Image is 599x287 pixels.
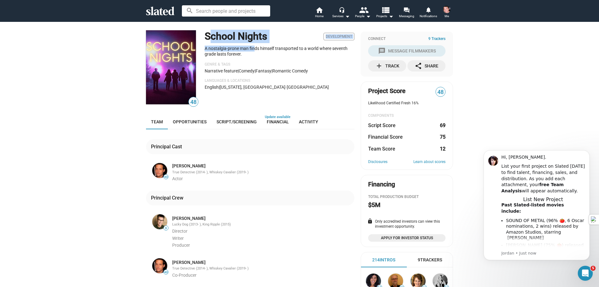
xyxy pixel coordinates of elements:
p: Languages & Locations [205,78,354,83]
button: Share [407,60,446,72]
div: COMPONENTS [368,113,446,118]
a: Messaging [396,6,417,20]
button: Message Filmmakers [368,45,446,57]
mat-icon: arrow_drop_down [387,12,395,20]
mat-icon: headset_mic [339,7,344,12]
img: Josh Hopkins [152,258,167,273]
a: [PERSON_NAME] [172,215,206,221]
span: Fantasy [256,68,271,73]
span: | [271,68,272,73]
div: Principal Crew [151,195,186,201]
a: Financial [262,114,294,129]
span: Team [151,119,163,124]
button: Services [330,6,352,20]
p: Genre & Tags [205,62,354,67]
div: Track [375,60,399,72]
dd: 12 [440,146,446,152]
span: Comedy [239,68,255,73]
button: People [352,6,374,20]
div: Likelihood Certified Fresh 16% [368,101,446,106]
div: Share [415,60,438,72]
img: John Killoran [152,214,167,229]
span: Project Score [368,87,406,95]
span: Apply for Investor Status [372,235,442,241]
span: | [219,85,220,90]
a: Learn about scores [413,160,446,165]
span: Messaging [399,12,414,20]
a: Opportunities [168,114,212,129]
dt: Team Score [368,146,395,152]
span: Director [172,229,187,234]
a: Apply for Investor Status [368,234,446,242]
a: Team [146,114,168,129]
span: 5 [591,266,596,271]
div: Lucky Dog (2013- ), King Ripple (2015) [172,222,353,227]
span: 40 [164,270,168,274]
span: [GEOGRAPHIC_DATA] [287,85,329,90]
span: Actor [172,176,183,181]
div: Message Filmmakers [378,45,436,57]
span: Co-Producer [172,273,197,278]
mat-icon: view_list [381,5,390,14]
div: 9 Trackers [418,257,442,263]
span: Me [445,12,449,20]
span: English [205,85,219,90]
img: Daniel Farrands [443,6,450,13]
input: Search people and projects [182,5,270,17]
div: People [355,12,371,20]
div: Only accredited investors can view this investment opportunity. [368,219,446,229]
button: Track [368,60,406,72]
h2: $5M [368,201,380,209]
mat-icon: notifications [425,7,431,12]
dt: Script Score [368,122,396,129]
span: Opportunities [173,119,207,124]
div: Connect [368,37,446,42]
span: Narrative feature [205,68,238,73]
a: Disclosures [368,160,387,165]
span: Producer [172,243,190,248]
a: Activity [294,114,323,129]
span: Notifications [420,12,437,20]
span: 9 [164,226,168,230]
a: Home [308,6,330,20]
a: [PERSON_NAME] [172,163,206,169]
span: · [285,85,287,90]
button: Projects [374,6,396,20]
mat-icon: share [415,62,422,70]
span: [US_STATE], [GEOGRAPHIC_DATA] [220,85,285,90]
span: Script/Screening [217,119,257,124]
span: 40 [164,175,168,179]
span: Activity [299,119,318,124]
img: School Nights [146,30,196,104]
span: Home [315,12,324,20]
dd: 75 [440,134,446,140]
mat-icon: home [315,6,323,14]
mat-icon: people [359,5,368,14]
img: Josh Hopkins [152,163,167,178]
span: 9 Trackers [428,37,446,42]
mat-icon: add [375,62,383,70]
h1: School Nights [205,30,267,43]
span: 48 [189,98,198,106]
mat-icon: lock [367,218,373,224]
mat-icon: arrow_drop_down [364,12,372,20]
mat-icon: forum [403,7,409,13]
a: [PERSON_NAME] [172,260,206,265]
div: True Detective (2014- ), Whiskey Cavalier (2019- ) [172,266,353,271]
iframe: Intercom live chat [578,266,593,281]
span: 48 [436,88,445,96]
div: True Detective (2014- ), Whiskey Cavalier (2019- ) [172,170,353,175]
span: Romantic Comedy [272,68,308,73]
mat-icon: arrow_drop_down [343,12,351,20]
mat-icon: message [378,47,386,55]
